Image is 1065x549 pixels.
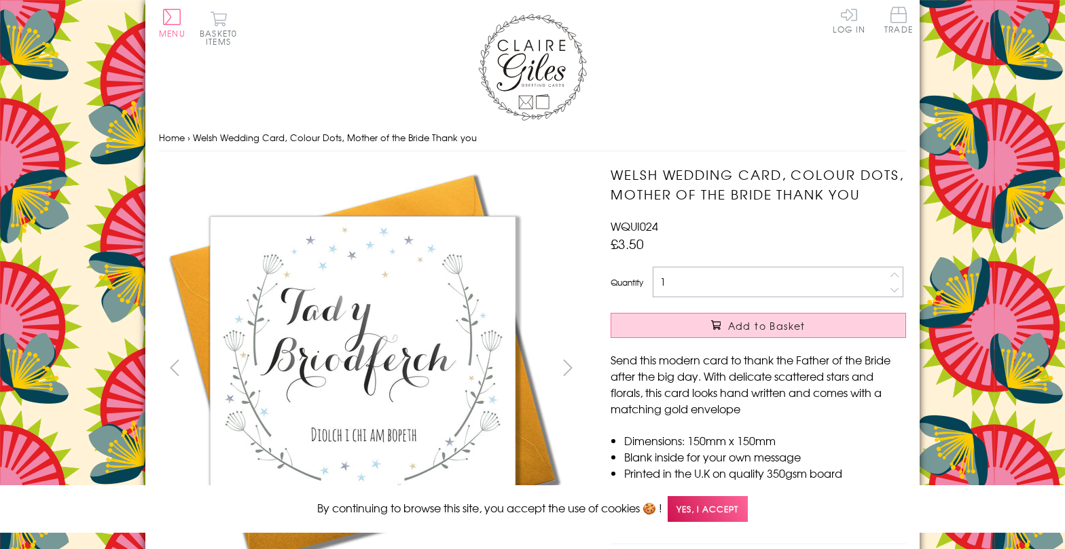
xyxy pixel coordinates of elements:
p: Send this modern card to thank the Father of the Bride after the big day. With delicate scattered... [611,352,906,417]
span: WQUI024 [611,218,658,234]
span: 0 items [206,27,237,48]
img: Claire Giles Greetings Cards [478,14,587,121]
span: Welsh Wedding Card, Colour Dots, Mother of the Bride Thank you [193,131,477,144]
button: Menu [159,9,185,37]
li: Blank inside for your own message [624,449,906,465]
label: Quantity [611,276,643,288]
button: next [553,352,583,383]
a: Log In [833,7,865,33]
a: Trade [884,7,913,36]
span: Add to Basket [728,319,806,333]
a: Home [159,131,185,144]
span: Trade [884,7,913,33]
button: Add to Basket [611,313,906,338]
li: Printed in the U.K on quality 350gsm board [624,465,906,481]
button: prev [159,352,189,383]
span: Yes, I accept [668,496,748,523]
li: Comes wrapped in Compostable bag [624,481,906,497]
h1: Welsh Wedding Card, Colour Dots, Mother of the Bride Thank you [611,165,906,204]
span: £3.50 [611,234,644,253]
span: Menu [159,27,185,39]
nav: breadcrumbs [159,124,906,152]
button: Basket0 items [200,11,237,45]
span: › [187,131,190,144]
li: Dimensions: 150mm x 150mm [624,432,906,449]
